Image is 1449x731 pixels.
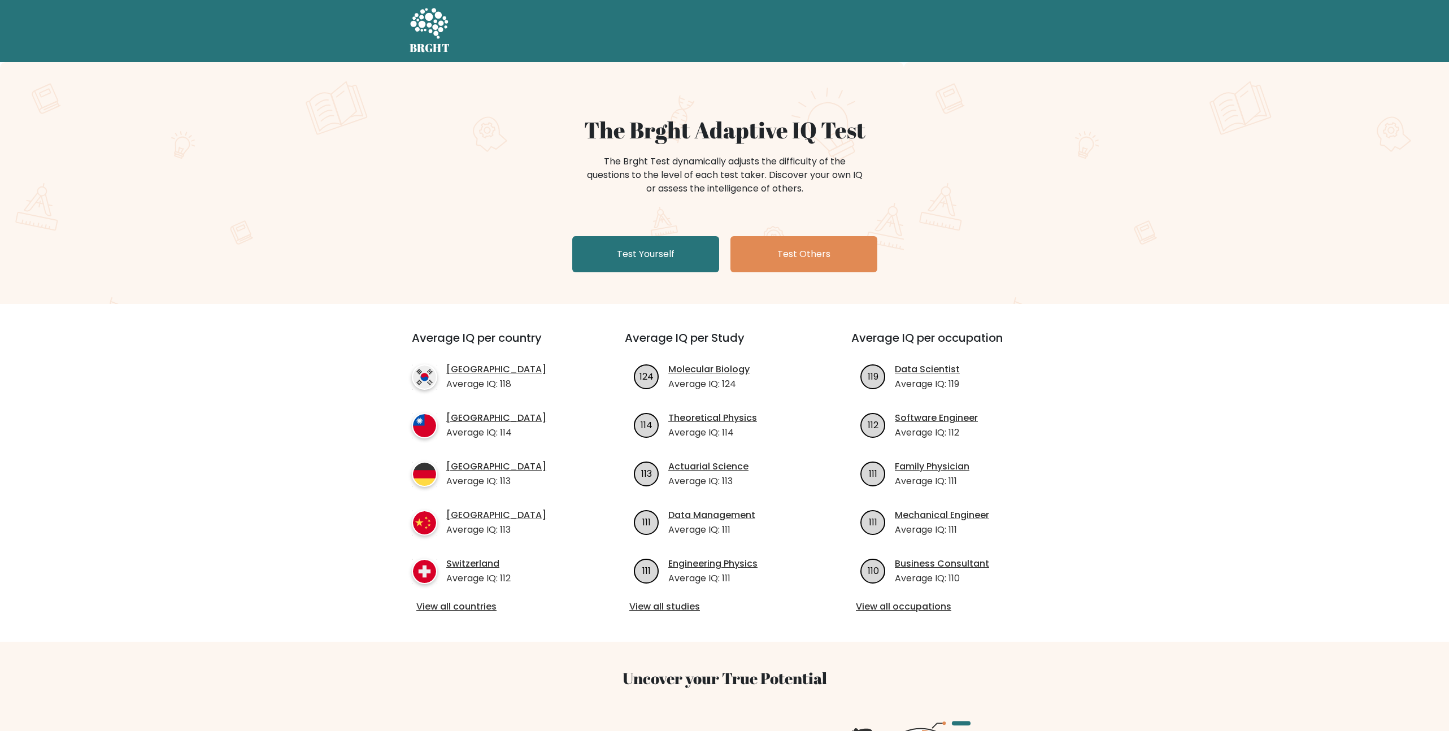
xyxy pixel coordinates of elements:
[416,600,580,613] a: View all countries
[639,369,654,382] text: 124
[412,462,437,487] img: country
[446,572,511,585] p: Average IQ: 112
[668,508,755,522] a: Data Management
[412,559,437,584] img: country
[668,363,750,376] a: Molecular Biology
[869,515,877,528] text: 111
[625,331,824,358] h3: Average IQ per Study
[895,377,960,391] p: Average IQ: 119
[446,377,546,391] p: Average IQ: 118
[668,557,758,571] a: Engineering Physics
[412,331,584,358] h3: Average IQ per country
[446,523,546,537] p: Average IQ: 113
[642,564,651,577] text: 111
[668,572,758,585] p: Average IQ: 111
[869,467,877,480] text: 111
[868,369,878,382] text: 119
[446,508,546,522] a: [GEOGRAPHIC_DATA]
[641,467,652,480] text: 113
[895,508,989,522] a: Mechanical Engineer
[446,426,546,440] p: Average IQ: 114
[629,600,820,613] a: View all studies
[668,411,757,425] a: Theoretical Physics
[730,236,877,272] a: Test Others
[410,5,450,58] a: BRGHT
[412,510,437,536] img: country
[446,475,546,488] p: Average IQ: 113
[410,41,450,55] h5: BRGHT
[668,460,749,473] a: Actuarial Science
[895,523,989,537] p: Average IQ: 111
[446,411,546,425] a: [GEOGRAPHIC_DATA]
[584,155,866,195] div: The Brght Test dynamically adjusts the difficulty of the questions to the level of each test take...
[895,572,989,585] p: Average IQ: 110
[446,460,546,473] a: [GEOGRAPHIC_DATA]
[895,411,978,425] a: Software Engineer
[868,418,878,431] text: 112
[641,418,652,431] text: 114
[868,564,879,577] text: 110
[446,363,546,376] a: [GEOGRAPHIC_DATA]
[412,364,437,390] img: country
[851,331,1051,358] h3: Average IQ per occupation
[359,669,1091,688] h3: Uncover your True Potential
[895,557,989,571] a: Business Consultant
[668,475,749,488] p: Average IQ: 113
[642,515,651,528] text: 111
[668,523,755,537] p: Average IQ: 111
[446,557,511,571] a: Switzerland
[668,377,750,391] p: Average IQ: 124
[668,426,757,440] p: Average IQ: 114
[895,363,960,376] a: Data Scientist
[449,116,1000,143] h1: The Brght Adaptive IQ Test
[895,460,969,473] a: Family Physician
[412,413,437,438] img: country
[895,475,969,488] p: Average IQ: 111
[572,236,719,272] a: Test Yourself
[856,600,1046,613] a: View all occupations
[895,426,978,440] p: Average IQ: 112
